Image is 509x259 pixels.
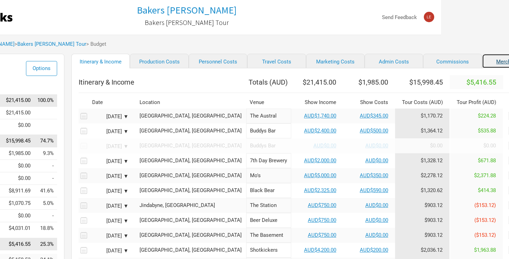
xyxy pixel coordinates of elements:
[246,138,291,153] input: Buddys Bar
[34,172,57,185] td: Personnel as % of Tour Income
[424,12,434,22] img: leigh
[2,172,34,185] td: $0.00
[474,247,496,253] span: $1,963.88
[360,187,388,193] a: AUD$590.00
[395,243,450,258] td: Tour Cost allocation from Production, Personnel, Travel, Marketing, Admin & Commissions
[90,144,128,149] div: [DATE] ▼
[2,185,34,197] td: $8,911.69
[304,113,336,119] a: AUD$1,740.00
[395,213,450,228] td: Tour Cost allocation from Production, Personnel, Travel, Marketing, Admin & Commissions
[90,174,128,179] div: [DATE] ▼
[140,128,243,133] div: Sydney, Australia
[450,96,503,109] th: Tour Profit ( AUD )
[2,210,34,222] td: $0.00
[474,217,496,223] span: ($153.12)
[291,75,343,89] th: $21,415.00
[34,197,57,210] td: Marketing as % of Tour Income
[90,189,128,194] div: [DATE] ▼
[86,42,106,47] span: > Budget
[365,54,423,68] a: Admin Costs
[306,54,365,68] a: Marketing Costs
[71,54,130,68] a: Itinerary & Income
[304,247,336,253] a: AUD$4,200.00
[89,96,134,109] th: Date
[2,222,34,235] td: $4,031.01
[34,147,57,160] td: Show Costs as % of Tour Income
[34,238,57,250] td: Tour Profit as % of Tour Income
[304,157,336,164] a: AUD$2,000.00
[395,138,450,153] td: Tour Cost allocation from Production, Personnel, Travel, Marketing, Admin & Commissions
[246,213,291,228] input: Beer Deluxe
[360,247,388,253] a: AUD$200.00
[246,153,291,168] input: 7th Day Brewery
[474,202,496,208] span: ($153.12)
[2,135,34,147] td: $15,998.45
[474,172,496,179] span: $2,371.88
[304,172,336,179] a: AUD$5,000.00
[395,123,450,138] td: Tour Cost allocation from Production, Personnel, Travel, Marketing, Admin & Commissions
[140,233,243,238] div: Canberra, Australia
[34,106,57,119] td: Performance Income as % of Tour Income
[140,143,243,148] div: Sydney, Australia
[34,222,57,235] td: Commissions as % of Tour Income
[395,183,450,198] td: Tour Cost allocation from Production, Personnel, Travel, Marketing, Admin & Commissions
[130,54,188,68] a: Production Costs
[395,96,450,109] th: Tour Costs ( AUD )
[34,135,57,147] td: Tour Costs as % of Tour Income
[365,217,388,223] a: AUD$0.00
[34,119,57,131] td: Other Income as % of Tour Income
[360,128,388,134] a: AUD$500.00
[478,128,496,134] span: $535.88
[15,42,86,47] span: >
[90,248,128,253] div: [DATE] ▼
[382,14,417,20] strong: Send Feedback
[140,113,243,119] div: Adelaide, Australia
[2,119,34,131] td: $0.00
[313,143,336,149] a: AUD$0.00
[26,61,57,76] button: Options
[365,143,388,149] a: AUD$0.00
[308,232,336,238] a: AUD$750.00
[246,96,291,109] th: Venue
[395,153,450,168] td: Tour Cost allocation from Production, Personnel, Travel, Marketing, Admin & Commissions
[34,94,57,107] td: Tour Income as % of Tour Income
[34,210,57,222] td: Admin as % of Tour Income
[17,41,86,47] a: Bakers [PERSON_NAME] Tour
[474,232,496,238] span: ($153.12)
[90,159,128,164] div: [DATE] ▼
[395,75,450,89] th: $15,998.45
[246,168,291,183] input: Mo's
[308,217,336,223] a: AUD$750.00
[246,243,291,258] input: Shotkickers
[140,248,243,253] div: Melbourne, Australia
[137,5,236,16] a: Bakers [PERSON_NAME]
[140,158,243,163] div: Brookvale, Australia
[395,228,450,243] td: Tour Cost allocation from Production, Personnel, Travel, Marketing, Admin & Commissions
[2,238,34,250] td: $5,416.55
[466,78,496,86] span: $5,416.55
[2,160,34,172] td: $0.00
[140,188,243,193] div: Brisbane, Australia
[140,218,243,223] div: Albury, Australia
[365,232,388,238] a: AUD$0.00
[360,113,388,119] a: AUD$345.00
[145,19,229,26] h2: Bakers [PERSON_NAME] Tour
[145,15,229,30] a: Bakers [PERSON_NAME] Tour
[246,198,291,213] input: The Station
[136,96,246,109] th: Location
[90,233,128,239] div: [DATE] ▼
[395,109,450,123] td: Tour Cost allocation from Production, Personnel, Travel, Marketing, Admin & Commissions
[365,157,388,164] a: AUD$0.00
[34,185,57,197] td: Travel as % of Tour Income
[360,172,388,179] a: AUD$350.00
[2,94,34,107] td: $21,415.00
[246,183,291,198] input: Black Bear
[395,168,450,183] td: Tour Cost allocation from Production, Personnel, Travel, Marketing, Admin & Commissions
[483,143,496,149] span: $0.00
[2,106,34,119] td: $21,415.00
[90,114,128,119] div: [DATE] ▼
[304,128,336,134] a: AUD$2,400.00
[33,65,51,71] span: Options
[423,54,482,68] a: Commissions
[140,203,243,208] div: Jindabyne, Australia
